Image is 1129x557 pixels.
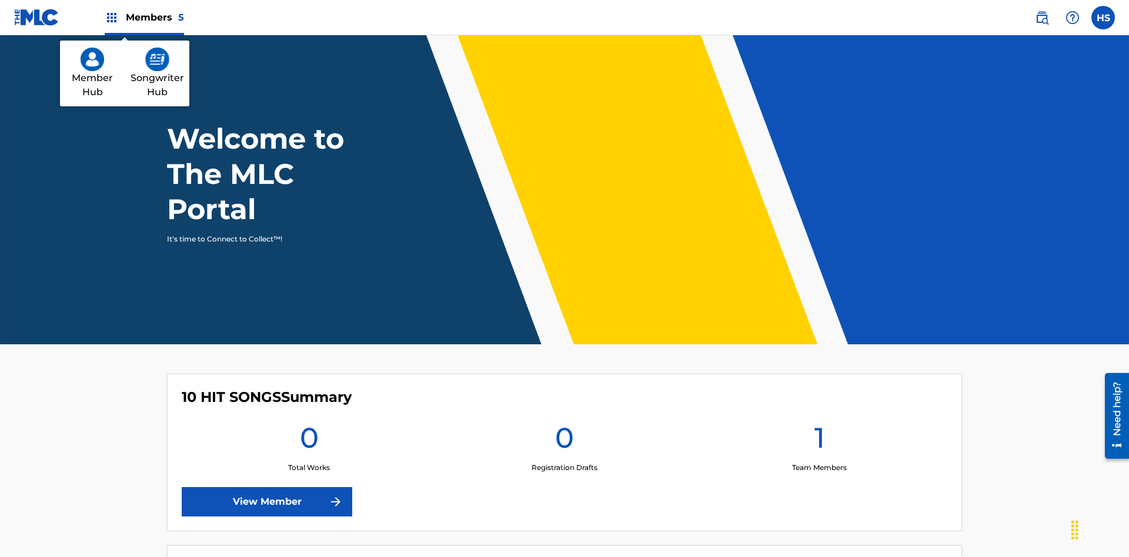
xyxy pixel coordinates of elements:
[1091,6,1115,29] div: User Menu
[81,48,104,71] img: member hub
[167,121,387,227] h1: Welcome to The MLC Portal
[792,462,847,473] p: Team Members
[814,420,825,462] h1: 1
[555,420,574,462] h1: 0
[288,462,330,473] p: Total Works
[126,11,184,24] span: Members
[182,487,352,516] a: View Member
[300,420,319,462] h1: 0
[329,495,343,509] img: f7272a7cc735f4ea7f67.svg
[1061,6,1084,29] div: Help
[1096,368,1129,465] iframe: Resource Center
[178,12,184,23] span: 5
[1030,6,1054,29] a: Public Search
[125,41,189,106] a: songwriter hubSongwriter Hub
[60,41,125,106] a: member hubMember Hub
[1070,501,1129,557] iframe: Chat Widget
[14,9,59,26] img: MLC Logo
[145,48,169,71] img: songwriter hub
[182,388,352,406] h4: 10 HIT SONGS
[105,11,119,25] img: Top Rightsholders
[1035,11,1049,25] img: search
[1065,11,1080,25] img: help
[1065,512,1084,548] div: Drag
[167,234,371,244] p: It's time to Connect to Collect™!
[532,462,597,473] p: Registration Drafts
